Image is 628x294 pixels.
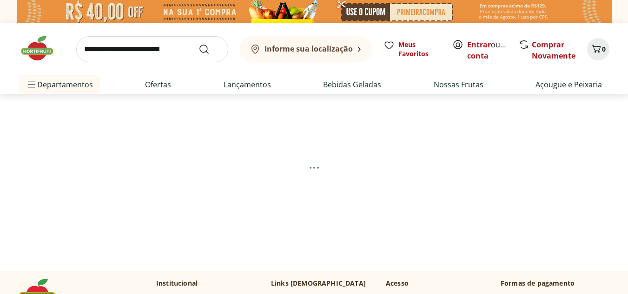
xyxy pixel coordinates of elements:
[386,279,409,288] p: Acesso
[264,44,353,54] b: Informe sua localização
[501,279,609,288] p: Formas de pagamento
[532,39,575,61] a: Comprar Novamente
[467,39,518,61] a: Criar conta
[156,279,198,288] p: Institucional
[26,73,93,96] span: Departamentos
[467,39,491,50] a: Entrar
[145,79,171,90] a: Ofertas
[19,34,65,62] img: Hortifruti
[535,79,602,90] a: Açougue e Peixaria
[467,39,509,61] span: ou
[383,40,441,59] a: Meus Favoritos
[76,36,228,62] input: search
[239,36,372,62] button: Informe sua localização
[271,279,366,288] p: Links [DEMOGRAPHIC_DATA]
[224,79,271,90] a: Lançamentos
[323,79,381,90] a: Bebidas Geladas
[587,38,609,60] button: Carrinho
[198,44,221,55] button: Submit Search
[434,79,483,90] a: Nossas Frutas
[602,45,606,53] span: 0
[26,73,37,96] button: Menu
[398,40,441,59] span: Meus Favoritos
